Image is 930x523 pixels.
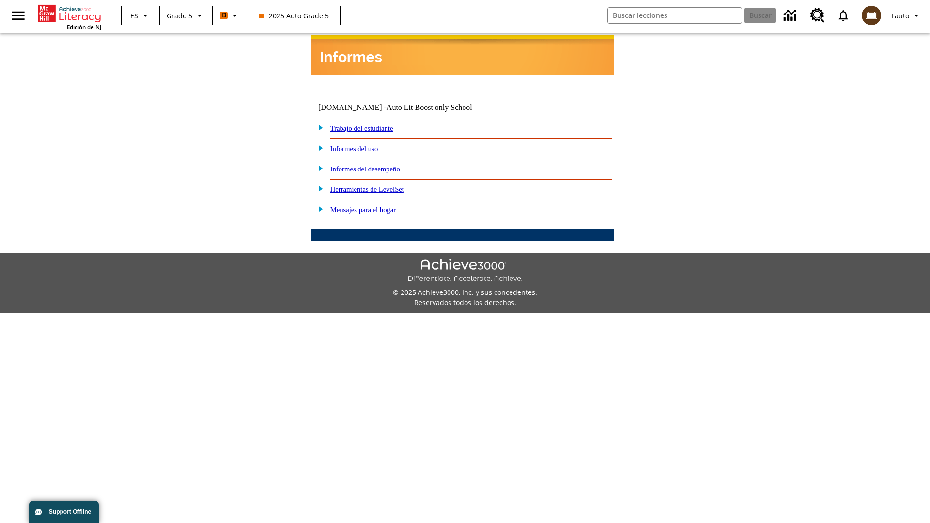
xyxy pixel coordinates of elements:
button: Lenguaje: ES, Selecciona un idioma [125,7,156,24]
a: Centro de información [778,2,805,29]
button: Escoja un nuevo avatar [856,3,887,28]
a: Mensajes para el hogar [330,206,396,214]
a: Centro de recursos, Se abrirá en una pestaña nueva. [805,2,831,29]
img: plus.gif [313,143,324,152]
button: Abrir el menú lateral [4,1,32,30]
span: B [222,9,226,21]
img: plus.gif [313,204,324,213]
button: Support Offline [29,501,99,523]
img: plus.gif [313,123,324,132]
a: Trabajo del estudiante [330,124,393,132]
input: Buscar campo [608,8,742,23]
a: Notificaciones [831,3,856,28]
nobr: Auto Lit Boost only School [387,103,472,111]
span: Support Offline [49,508,91,515]
span: Edición de NJ [67,23,101,31]
button: Grado: Grado 5, Elige un grado [163,7,209,24]
button: Perfil/Configuración [887,7,926,24]
img: plus.gif [313,164,324,172]
button: Boost El color de la clase es anaranjado. Cambiar el color de la clase. [216,7,245,24]
span: ES [130,11,138,21]
span: Tauto [891,11,909,21]
a: Informes del uso [330,145,378,153]
img: Achieve3000 Differentiate Accelerate Achieve [407,259,523,283]
img: plus.gif [313,184,324,193]
a: Herramientas de LevelSet [330,185,404,193]
div: Portada [38,3,101,31]
span: 2025 Auto Grade 5 [259,11,329,21]
img: header [311,35,614,75]
img: avatar image [862,6,881,25]
td: [DOMAIN_NAME] - [318,103,496,112]
span: Grado 5 [167,11,192,21]
a: Informes del desempeño [330,165,400,173]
